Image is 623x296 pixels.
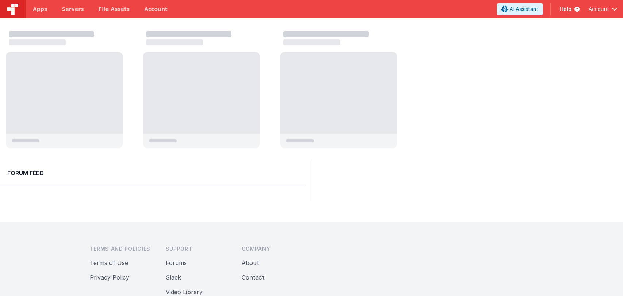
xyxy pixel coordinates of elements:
[90,274,129,281] a: Privacy Policy
[99,5,130,13] span: File Assets
[166,258,187,267] button: Forums
[90,259,128,266] a: Terms of Use
[242,273,265,282] button: Contact
[62,5,84,13] span: Servers
[166,274,181,281] a: Slack
[166,245,230,253] h3: Support
[166,273,181,282] button: Slack
[90,245,154,253] h3: Terms and Policies
[497,3,543,15] button: AI Assistant
[588,5,617,13] button: Account
[560,5,572,13] span: Help
[242,259,259,266] a: About
[7,169,299,177] h2: Forum Feed
[242,258,259,267] button: About
[509,5,538,13] span: AI Assistant
[588,5,609,13] span: Account
[33,5,47,13] span: Apps
[242,245,306,253] h3: Company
